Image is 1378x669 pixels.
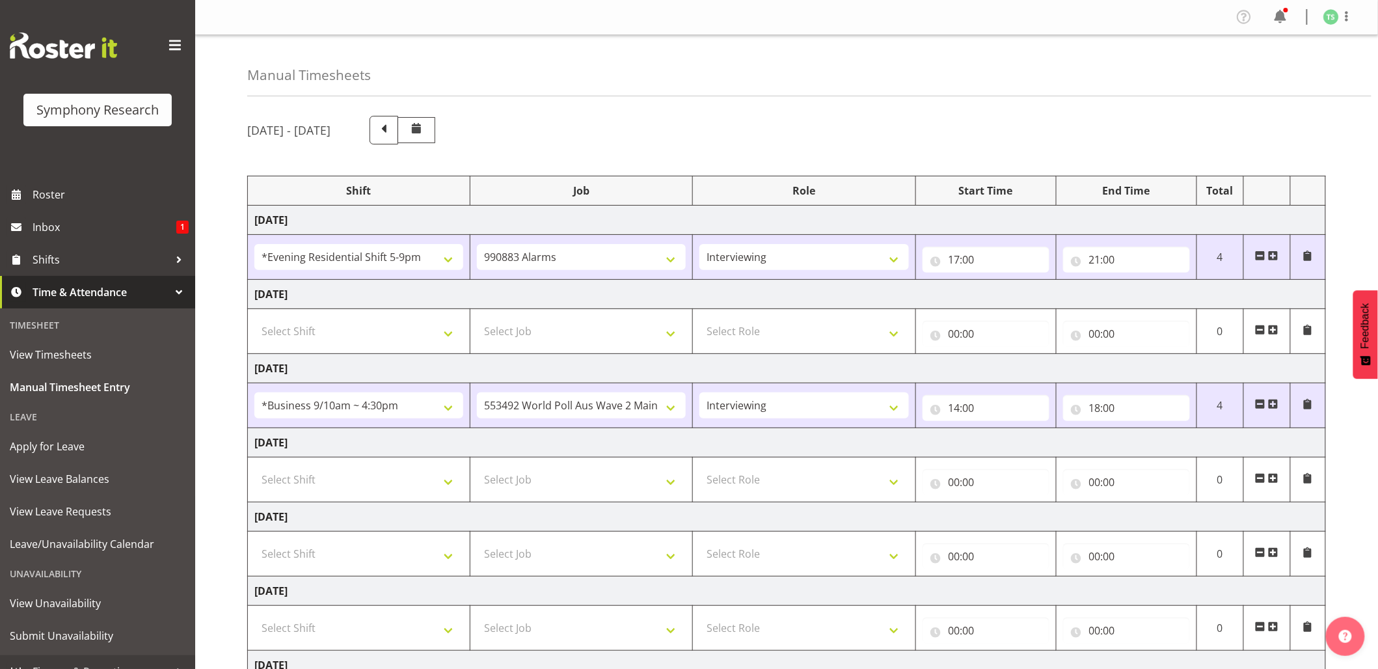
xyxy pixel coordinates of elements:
[923,247,1049,273] input: Click to select...
[923,469,1049,495] input: Click to select...
[1063,183,1190,198] div: End Time
[1323,9,1339,25] img: tanya-stebbing1954.jpg
[3,528,192,560] a: Leave/Unavailability Calendar
[36,100,159,120] div: Symphony Research
[248,280,1326,309] td: [DATE]
[10,626,185,646] span: Submit Unavailability
[10,594,185,613] span: View Unavailability
[923,543,1049,569] input: Click to select...
[10,534,185,554] span: Leave/Unavailability Calendar
[10,437,185,456] span: Apply for Leave
[248,502,1326,532] td: [DATE]
[247,68,371,83] h4: Manual Timesheets
[3,338,192,371] a: View Timesheets
[10,377,185,397] span: Manual Timesheet Entry
[33,217,176,237] span: Inbox
[3,403,192,430] div: Leave
[10,345,185,364] span: View Timesheets
[176,221,189,234] span: 1
[3,430,192,463] a: Apply for Leave
[1204,183,1237,198] div: Total
[1196,309,1243,354] td: 0
[1063,321,1190,347] input: Click to select...
[10,502,185,521] span: View Leave Requests
[1063,618,1190,644] input: Click to select...
[923,618,1049,644] input: Click to select...
[1196,532,1243,577] td: 0
[1063,469,1190,495] input: Click to select...
[1063,395,1190,421] input: Click to select...
[33,250,169,269] span: Shifts
[923,183,1049,198] div: Start Time
[10,33,117,59] img: Rosterit website logo
[1196,383,1243,428] td: 4
[247,123,331,137] h5: [DATE] - [DATE]
[33,282,169,302] span: Time & Attendance
[1360,303,1371,349] span: Feedback
[3,463,192,495] a: View Leave Balances
[248,206,1326,235] td: [DATE]
[3,560,192,587] div: Unavailability
[254,183,463,198] div: Shift
[248,354,1326,383] td: [DATE]
[3,620,192,652] a: Submit Unavailability
[1063,543,1190,569] input: Click to select...
[3,587,192,620] a: View Unavailability
[477,183,686,198] div: Job
[33,185,189,204] span: Roster
[923,395,1049,421] input: Click to select...
[1339,630,1352,643] img: help-xxl-2.png
[1353,290,1378,379] button: Feedback - Show survey
[1196,235,1243,280] td: 4
[3,371,192,403] a: Manual Timesheet Entry
[3,312,192,338] div: Timesheet
[248,577,1326,606] td: [DATE]
[923,321,1049,347] input: Click to select...
[1196,606,1243,651] td: 0
[248,428,1326,457] td: [DATE]
[3,495,192,528] a: View Leave Requests
[699,183,908,198] div: Role
[10,469,185,489] span: View Leave Balances
[1196,457,1243,502] td: 0
[1063,247,1190,273] input: Click to select...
